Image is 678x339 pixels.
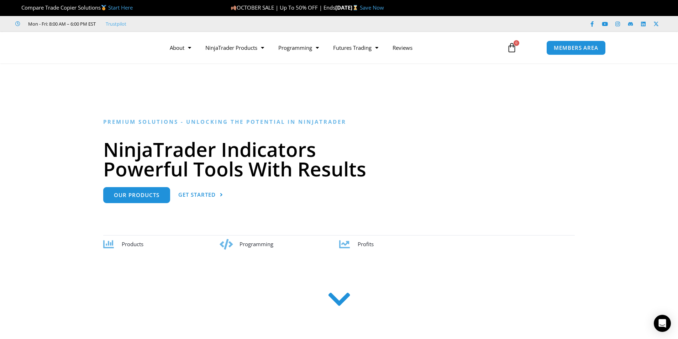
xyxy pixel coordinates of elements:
img: 🍂 [231,5,236,10]
a: NinjaTrader Products [198,39,271,56]
span: Profits [358,240,374,248]
a: Reviews [385,39,420,56]
img: 🥇 [101,5,106,10]
h6: Premium Solutions - Unlocking the Potential in NinjaTrader [103,118,575,125]
span: Get Started [178,192,216,197]
a: 0 [496,37,527,58]
span: MEMBERS AREA [554,45,598,51]
a: Save Now [360,4,384,11]
span: Compare Trade Copier Solutions [15,4,133,11]
a: Trustpilot [106,20,126,28]
span: 0 [514,40,519,46]
a: Get Started [178,187,223,203]
span: Products [122,240,143,248]
a: MEMBERS AREA [546,41,606,55]
a: Our Products [103,187,170,203]
img: 🏆 [16,5,21,10]
strong: [DATE] [335,4,360,11]
a: Start Here [108,4,133,11]
h1: NinjaTrader Indicators Powerful Tools With Results [103,139,575,179]
a: Programming [271,39,326,56]
span: Our Products [114,192,159,198]
span: Programming [240,240,273,248]
div: Open Intercom Messenger [654,315,671,332]
img: LogoAI | Affordable Indicators – NinjaTrader [72,35,149,60]
a: Futures Trading [326,39,385,56]
span: OCTOBER SALE | Up To 50% OFF | Ends [231,4,335,11]
a: About [163,39,198,56]
img: ⌛ [353,5,358,10]
span: Mon - Fri: 8:00 AM – 6:00 PM EST [26,20,96,28]
nav: Menu [163,39,499,56]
